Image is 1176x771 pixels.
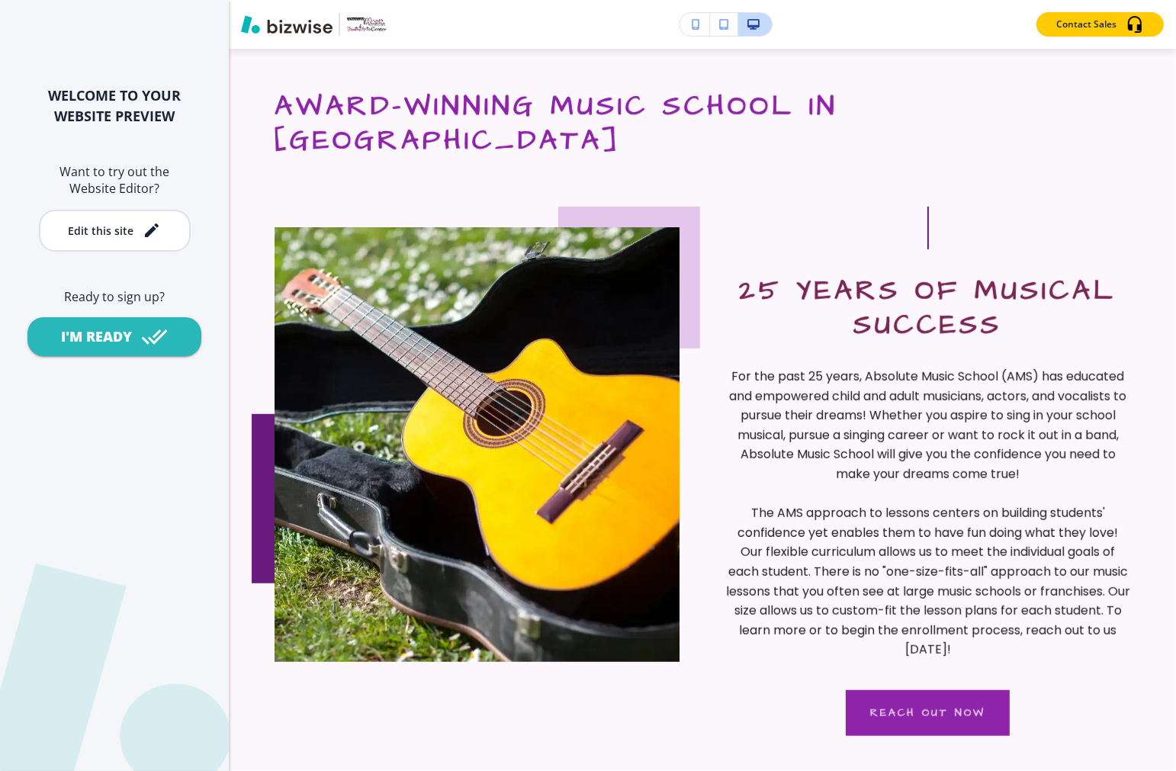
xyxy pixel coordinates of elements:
[346,17,387,31] img: Your Logo
[725,503,1130,660] p: The AMS approach to lessons centers on building students' confidence yet enables them to have fun...
[275,227,680,662] img: 03468133a897b2fa70e14a790ee29259.webp
[725,367,1130,484] p: For the past 25 years, Absolute Music School (AMS) has educated and empowered child and adult mus...
[1036,12,1164,37] button: Contact Sales
[24,163,204,198] h6: Want to try out the Website Editor?
[739,271,1131,345] span: 25 Years of Musical Success
[846,690,1009,736] button: REACH OUT NOW
[24,85,204,127] h2: WELCOME TO YOUR WEBSITE PREVIEW
[275,87,853,160] span: Award-Winning Music School in [GEOGRAPHIC_DATA]
[27,317,201,356] button: I'M READY
[24,288,204,305] h6: Ready to sign up?
[39,210,191,252] button: Edit this site
[61,327,132,346] div: I'M READY
[1056,18,1117,31] p: Contact Sales
[68,225,133,236] div: Edit this site
[241,15,333,34] img: Bizwise Logo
